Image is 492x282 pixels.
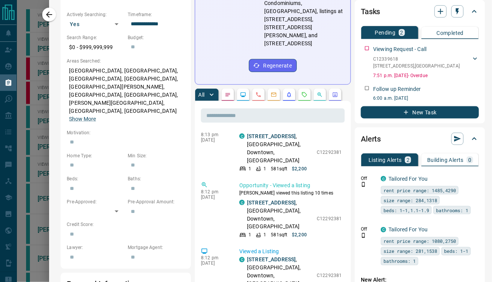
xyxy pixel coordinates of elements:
[128,244,185,251] p: Mortgage Agent:
[271,165,288,172] p: 581 sqft
[247,132,313,165] p: , [GEOGRAPHIC_DATA], Downtown, [GEOGRAPHIC_DATA]
[383,257,416,265] span: bathrooms: 1
[317,272,342,279] p: C12292381
[444,247,468,255] span: beds: 1-1
[240,92,246,98] svg: Lead Browsing Activity
[239,200,245,205] div: condos.ca
[317,92,323,98] svg: Opportunities
[373,63,460,69] p: [STREET_ADDRESS] , [GEOGRAPHIC_DATA]
[67,18,124,30] div: Yes
[292,165,307,172] p: $2,200
[381,176,386,181] div: condos.ca
[249,59,297,72] button: Regenerate
[361,226,376,233] p: Off
[247,257,296,263] a: [STREET_ADDRESS]
[361,133,381,145] h2: Alerts
[436,206,468,214] span: bathrooms: 1
[67,58,185,64] p: Areas Searched:
[201,189,228,195] p: 8:12 pm
[128,34,185,41] p: Budget:
[301,92,308,98] svg: Requests
[383,247,437,255] span: size range: 281,1538
[128,152,185,159] p: Min Size:
[361,182,366,187] svg: Push Notification Only
[201,132,228,137] p: 8:13 pm
[67,41,124,54] p: $0 - $999,999,999
[373,54,479,71] div: C12339618[STREET_ADDRESS],[GEOGRAPHIC_DATA]
[67,34,124,41] p: Search Range:
[373,85,421,93] p: Follow up Reminder
[361,2,479,21] div: Tasks
[128,175,185,182] p: Baths:
[239,181,342,190] p: Opportunity - Viewed a listing
[67,152,124,159] p: Home Type:
[248,165,251,172] p: 1
[437,30,464,36] p: Completed
[225,92,231,98] svg: Notes
[239,257,245,262] div: condos.ca
[373,72,479,79] p: 7:51 p.m. [DATE] - Overdue
[361,175,376,182] p: Off
[67,198,124,205] p: Pre-Approved:
[383,196,437,204] span: size range: 284,1318
[247,199,313,231] p: , [GEOGRAPHIC_DATA], Downtown, [GEOGRAPHIC_DATA]
[383,206,429,214] span: beds: 1-1,1.1-1.9
[67,11,124,18] p: Actively Searching:
[468,157,471,163] p: 0
[271,232,288,239] p: 581 sqft
[406,157,410,163] p: 2
[361,106,479,119] button: New Task
[128,11,185,18] p: Timeframe:
[201,256,228,261] p: 8:12 pm
[67,221,185,228] p: Credit Score:
[255,92,262,98] svg: Calls
[198,92,204,97] p: All
[383,237,456,245] span: rent price range: 1080,2750
[381,227,386,233] div: condos.ca
[263,165,266,172] p: 1
[239,190,342,196] p: [PERSON_NAME] viewed this listing 10 times
[373,56,460,63] p: C12339618
[69,115,96,123] button: Show More
[388,227,428,233] a: Tailored For You
[373,45,426,53] p: Viewing Request - Call
[67,64,185,125] p: [GEOGRAPHIC_DATA], [GEOGRAPHIC_DATA], [GEOGRAPHIC_DATA], [GEOGRAPHIC_DATA], [GEOGRAPHIC_DATA][PER...
[361,130,479,148] div: Alerts
[292,232,307,239] p: $2,200
[263,232,266,239] p: 1
[201,137,228,143] p: [DATE]
[247,133,296,139] a: [STREET_ADDRESS]
[383,186,456,194] span: rent price range: 1485,4290
[400,30,403,35] p: 2
[128,198,185,205] p: Pre-Approval Amount:
[317,149,342,156] p: C12292381
[67,175,124,182] p: Beds:
[67,244,124,251] p: Lawyer:
[427,157,464,163] p: Building Alerts
[239,134,245,139] div: condos.ca
[201,195,228,200] p: [DATE]
[317,215,342,222] p: C12292381
[369,157,402,163] p: Listing Alerts
[361,5,380,18] h2: Tasks
[239,248,342,256] p: Viewed a Listing
[247,200,296,206] a: [STREET_ADDRESS]
[388,176,428,182] a: Tailored For You
[67,129,185,136] p: Motivation:
[373,95,479,102] p: 6:00 a.m. [DATE]
[361,233,366,238] svg: Push Notification Only
[271,92,277,98] svg: Emails
[286,92,292,98] svg: Listing Alerts
[332,92,338,98] svg: Agent Actions
[375,30,396,35] p: Pending
[201,261,228,266] p: [DATE]
[248,232,251,239] p: 1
